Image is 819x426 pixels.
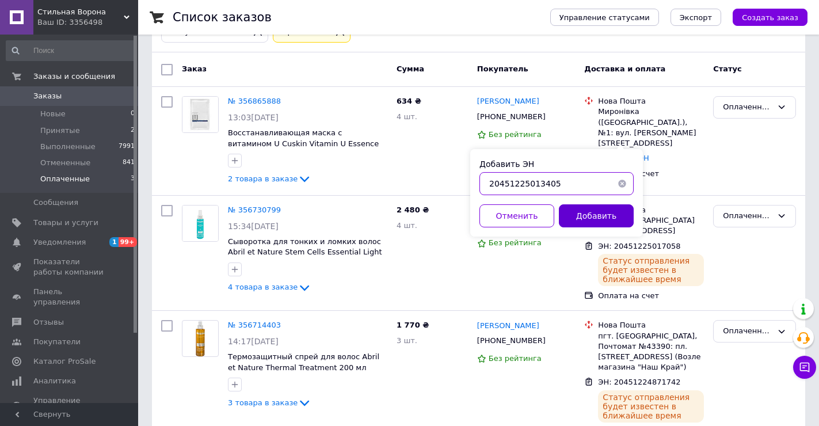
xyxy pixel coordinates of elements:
span: Новые [40,109,66,119]
span: Выполненные [40,142,96,152]
span: Покупатели [33,337,81,347]
span: 0 [131,109,135,119]
div: Статус отправления будет известен в ближайшее время [598,254,704,286]
a: № 356865888 [228,97,281,105]
span: Аналитика [33,376,76,386]
span: Сумма [397,64,424,73]
span: Без рейтинга [489,130,542,139]
span: [PHONE_NUMBER] [477,112,546,121]
span: Товары и услуги [33,218,98,228]
span: 15:34[DATE] [228,222,279,231]
span: Создать заказ [742,13,798,22]
span: Оплаченные [40,174,90,184]
div: пгт. [GEOGRAPHIC_DATA], Почтомат №43390: пл. [STREET_ADDRESS] (Возле магазина "Наш Край") [598,331,704,373]
div: Оплата на счет [598,169,704,179]
a: № 356714403 [228,321,281,329]
span: Заказы и сообщения [33,71,115,82]
a: [PERSON_NAME] [477,96,539,107]
div: Нова Пошта [598,96,704,106]
span: 4 шт. [397,221,417,230]
div: Миронівка ([GEOGRAPHIC_DATA].), №1: вул. [PERSON_NAME][STREET_ADDRESS] [598,106,704,149]
span: Заказ [182,64,207,73]
div: пгт. [GEOGRAPHIC_DATA] ([STREET_ADDRESS] [598,215,704,236]
span: 99+ [119,237,138,247]
span: Статус [713,64,742,73]
span: 7991 [119,142,135,152]
span: 3 [131,174,135,184]
span: Доставка и оплата [584,64,665,73]
h1: Список заказов [173,10,272,24]
span: Управление сайтом [33,395,106,416]
span: 3 товара в заказе [228,398,298,407]
span: Сообщения [33,197,78,208]
span: 634 ₴ [397,97,421,105]
a: Фото товару [182,320,219,357]
span: Принятые [40,125,80,136]
span: 2 товара в заказе [228,174,298,183]
span: 4 товара в заказе [228,283,298,292]
a: Фото товару [182,96,219,133]
span: 1 [109,237,119,247]
div: Нова Пошта [598,320,704,330]
img: Фото товару [182,206,218,241]
img: Фото товару [182,97,218,132]
img: Фото товару [196,321,204,356]
span: 1 770 ₴ [397,321,429,329]
div: Нова Пошта [598,205,704,215]
a: Фото товару [182,205,219,242]
span: Отмененные [40,158,90,168]
span: 2 480 ₴ [397,206,429,214]
label: Добавить ЭН [479,159,534,169]
div: Оплаченный [723,325,772,337]
button: Отменить [479,204,554,227]
span: Панель управления [33,287,106,307]
a: 3 товара в заказе [228,398,311,407]
button: Создать заказ [733,9,807,26]
div: Статус отправления будет известен в ближайшее время [598,390,704,423]
div: Ваш ID: 3356498 [37,17,138,28]
span: 4 шт. [397,112,417,121]
span: 3 шт. [397,336,417,345]
div: Оплаченный [723,210,772,222]
span: [PHONE_NUMBER] [477,336,546,345]
span: Без рейтинга [489,354,542,363]
span: 14:17[DATE] [228,337,279,346]
span: ЭН: 20451224871742 [598,378,680,386]
a: № 356730799 [228,206,281,214]
span: Управление статусами [559,13,650,22]
span: Заказы [33,91,62,101]
span: 13:03[DATE] [228,113,279,122]
span: Стильная Ворона [37,7,124,17]
span: Отзывы [33,317,64,328]
button: Чат с покупателем [793,356,816,379]
a: Создать заказ [721,13,807,21]
span: Без рейтинга [489,238,542,247]
div: Оплаченный [723,101,772,113]
span: Покупатель [477,64,528,73]
button: Экспорт [671,9,721,26]
input: Поиск [6,40,136,61]
span: ЭН: 20451225017058 [598,242,680,250]
span: 2 [131,125,135,136]
a: Сыворотка для тонких и ломких волос Abril et Nature Stem Cells Essential Light [PERSON_NAME] Seru... [228,237,382,267]
div: Оплата на счет [598,291,704,301]
button: Очистить [611,172,634,195]
span: Каталог ProSale [33,356,96,367]
button: Управление статусами [550,9,659,26]
span: 841 [123,158,135,168]
a: [PERSON_NAME] [477,321,539,332]
button: Добавить [559,204,634,227]
a: Восстанавливающая маска с витамином U Cuskin Vitamin U Essence Soothing Mask 25 г [228,128,379,158]
a: 2 товара в заказе [228,174,311,183]
span: Уведомления [33,237,86,248]
span: Показатели работы компании [33,257,106,277]
a: Термозащитный спрей для волос Abril et Nature Thermal Treatment 200 мл [228,352,379,372]
span: Экспорт [680,13,712,22]
a: 4 товара в заказе [228,283,311,291]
